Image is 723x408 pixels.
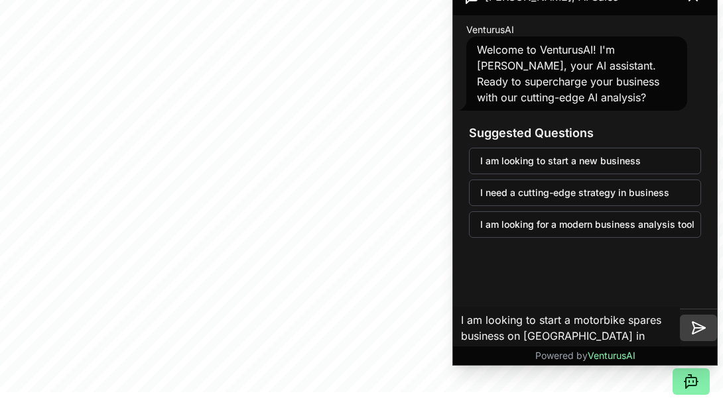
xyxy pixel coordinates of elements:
textarea: I am looking to start a motorbike spares business on [GEOGRAPHIC_DATA] in [GEOGRAPHIC_DATA] [453,307,680,349]
p: Powered by [535,349,635,362]
button: I am looking for a modern business analysis tool [469,211,701,238]
span: VenturusAI [588,350,635,361]
span: Welcome to VenturusAI! I'm [PERSON_NAME], your AI assistant. Ready to supercharge your business w... [477,43,659,104]
h3: Suggested Questions [469,124,701,142]
button: I am looking to start a new business [469,148,701,174]
button: I need a cutting-edge strategy in business [469,179,701,206]
span: VenturusAI [466,23,514,36]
